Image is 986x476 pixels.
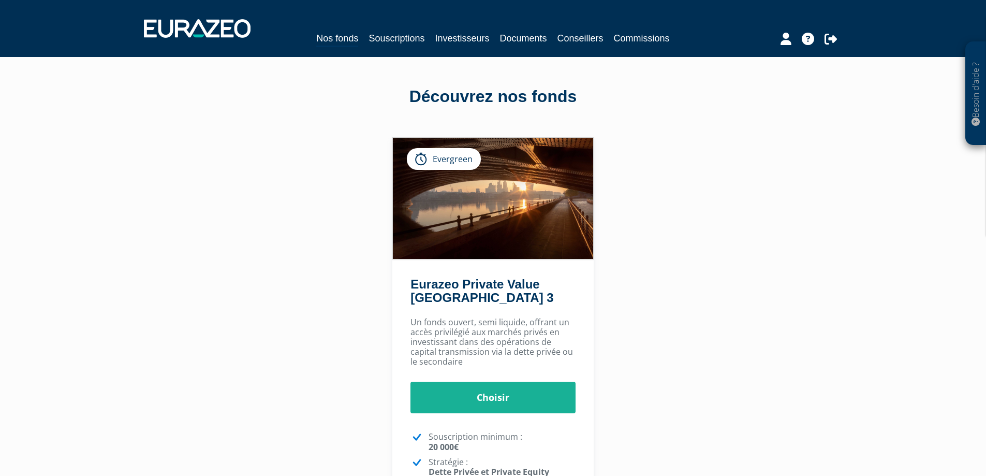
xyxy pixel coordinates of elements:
div: Evergreen [407,148,481,170]
a: Souscriptions [369,31,424,46]
a: Documents [500,31,547,46]
img: Eurazeo Private Value Europe 3 [393,138,593,259]
a: Choisir [410,382,576,414]
a: Commissions [614,31,670,46]
strong: 20 000€ [429,441,459,453]
a: Eurazeo Private Value [GEOGRAPHIC_DATA] 3 [410,277,553,305]
a: Nos fonds [316,31,358,47]
p: Un fonds ouvert, semi liquide, offrant un accès privilégié aux marchés privés en investissant dan... [410,318,576,367]
p: Souscription minimum : [429,432,576,452]
img: 1732889491-logotype_eurazeo_blanc_rvb.png [144,19,251,38]
div: Découvrez nos fonds [198,85,788,109]
a: Investisseurs [435,31,489,46]
a: Conseillers [557,31,604,46]
p: Besoin d'aide ? [970,47,982,140]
